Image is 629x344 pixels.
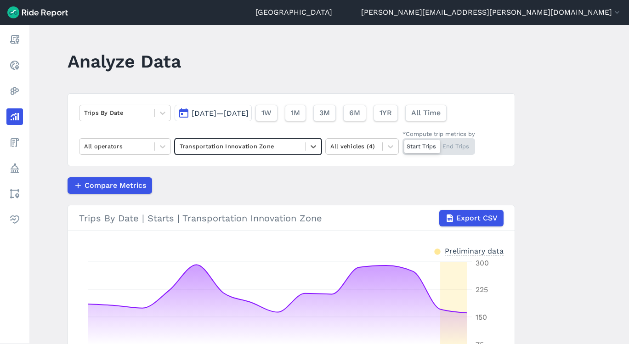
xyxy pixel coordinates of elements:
tspan: 150 [476,313,487,321]
span: 1YR [380,107,392,118]
button: Compare Metrics [68,177,152,194]
a: Fees [6,134,23,151]
button: 1W [255,105,278,121]
span: All Time [411,107,441,118]
a: Realtime [6,57,23,73]
button: Export CSV [439,210,504,226]
span: 1W [261,107,272,118]
a: Heatmaps [6,83,23,99]
a: Report [6,31,23,48]
a: Health [6,211,23,228]
button: 1M [285,105,306,121]
button: [PERSON_NAME][EMAIL_ADDRESS][PERSON_NAME][DOMAIN_NAME] [361,7,622,18]
span: 3M [319,107,330,118]
div: Preliminary data [445,246,504,255]
span: Export CSV [456,213,498,224]
a: [GEOGRAPHIC_DATA] [255,7,332,18]
div: *Compute trip metrics by [402,130,475,138]
a: Analyze [6,108,23,125]
a: Policy [6,160,23,176]
a: Areas [6,186,23,202]
button: 1YR [374,105,398,121]
button: All Time [405,105,447,121]
img: Ride Report [7,6,68,18]
button: 3M [313,105,336,121]
h1: Analyze Data [68,49,181,74]
button: 6M [343,105,366,121]
span: [DATE]—[DATE] [192,109,249,118]
span: 6M [349,107,360,118]
div: Trips By Date | Starts | Transportation Innovation Zone [79,210,504,226]
span: 1M [291,107,300,118]
button: [DATE]—[DATE] [175,105,252,121]
tspan: 300 [476,259,489,267]
tspan: 225 [476,285,488,294]
span: Compare Metrics [85,180,146,191]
